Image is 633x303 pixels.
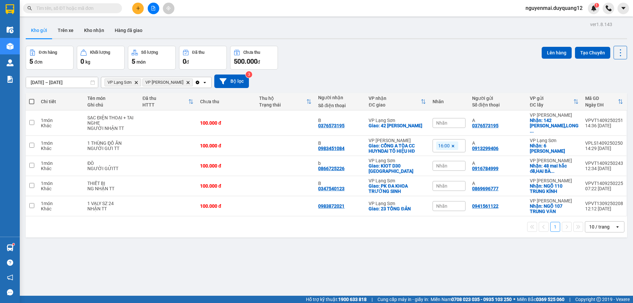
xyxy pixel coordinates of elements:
div: NGƯỜI GỬI TT [87,146,136,151]
svg: Clear all [195,80,200,85]
span: file-add [151,6,156,11]
th: Toggle SortBy [256,93,315,110]
div: VP [PERSON_NAME] [530,198,579,203]
button: plus [132,3,144,14]
sup: 1 [594,3,599,8]
div: 12:12 [DATE] [585,206,623,211]
div: Người nhận [318,95,362,100]
div: Giao: 42 LƯƠNG VĂN CHI [369,123,426,128]
strong: 1900 633 818 [338,297,367,302]
button: Khối lượng0kg [77,46,125,70]
div: Số điện thoại [318,103,362,108]
div: A [472,181,523,186]
div: Khác [41,123,81,128]
span: | [569,296,570,303]
div: 100.000 đ [200,203,253,209]
strong: 0708 023 035 - 0935 103 250 [451,297,512,302]
div: Nhận: 142 HỒNG TIẾN,LONG BIÊN,HÀ NỘI [530,118,579,134]
span: 1 [595,3,598,8]
div: Mã GD [585,96,618,101]
img: warehouse-icon [7,43,14,50]
span: Hỗ trợ kỹ thuật: [306,296,367,303]
svg: Delete [134,80,138,84]
div: A [472,161,523,166]
div: Nhận: 6 LÊ LAI [530,143,579,154]
div: 0376573195 [318,123,345,128]
div: 100.000 đ [200,143,253,148]
img: icon-new-feature [591,5,597,11]
span: notification [7,274,13,281]
div: HTTT [142,102,188,107]
span: plus [136,6,140,11]
span: 5 [132,57,135,65]
span: 500.000 [234,57,257,65]
div: Người gửi [472,96,523,101]
span: ⚪️ [513,298,515,301]
div: Khác [41,166,81,171]
div: Đơn hàng [39,50,57,55]
button: caret-down [618,3,629,14]
div: Giao: 23 TÔNG ĐẢN [369,206,426,211]
div: VPVT1309250208 [585,201,623,206]
div: VP [PERSON_NAME] [530,112,579,118]
span: 16:00 [438,143,450,149]
span: kg [85,59,90,65]
div: ĐC lấy [530,102,573,107]
div: 0866725226 [318,166,345,171]
div: 07:22 [DATE] [585,186,623,191]
div: A [472,118,523,123]
span: đ [186,59,189,65]
span: món [136,59,146,65]
div: Nhận: NGÕ 107 TRUNG VĂN [530,203,579,214]
div: VP Lạng Sơn [530,138,579,143]
div: ver 1.8.143 [590,21,612,28]
button: Tạo Chuyến [575,47,610,59]
span: VP Lạng Sơn, close by backspace [105,78,141,86]
button: Lên hàng [542,47,572,59]
div: 0916784999 [472,166,498,171]
button: Trên xe [52,22,79,38]
button: file-add [148,3,159,14]
button: Hàng đã giao [109,22,148,38]
div: Số điện thoại [472,102,523,107]
button: 1 [550,222,560,232]
span: | [372,296,373,303]
div: b [318,161,362,166]
div: B [318,181,362,186]
div: Tên món [87,96,136,101]
div: Nhận: 48 mai hắc đế,HAI BÀ TRƯNG,HÀ NỘI [530,163,579,174]
button: Đã thu0đ [179,46,227,70]
div: Nhãn [433,99,466,104]
div: 0983451084 [318,146,345,151]
div: B [318,118,362,123]
span: ... [530,128,534,134]
span: Miền Nam [431,296,512,303]
div: VP gửi [530,96,573,101]
button: Số lượng5món [128,46,176,70]
div: 1 VALY SZ 24 [87,201,136,206]
sup: 3 [246,71,252,78]
span: search [27,6,32,11]
div: Khối lượng [90,50,110,55]
div: ĐC giao [369,102,421,107]
div: NHẬN TT [87,206,136,211]
span: nguyenmai.duyquang12 [520,4,588,12]
div: VP [PERSON_NAME] [530,178,579,183]
strong: 0369 525 060 [536,297,564,302]
span: Nhãn [436,203,447,209]
div: A [472,140,523,146]
div: VP Lạng Sơn [369,201,426,206]
span: 0 [80,57,84,65]
div: 1 món [41,201,81,206]
div: Giao: PK ĐA KHOA TRƯỜNG SINH [369,183,426,194]
div: VP nhận [369,96,421,101]
span: copyright [596,297,601,302]
div: 0941561122 [472,203,498,209]
div: Thu hộ [259,96,306,101]
th: Toggle SortBy [365,93,429,110]
img: warehouse-icon [7,26,14,33]
span: Miền Bắc [517,296,564,303]
div: 14:29 [DATE] [585,146,623,151]
span: Cung cấp máy in - giấy in: [377,296,429,303]
div: NGƯỜI GỬITT [87,166,136,171]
